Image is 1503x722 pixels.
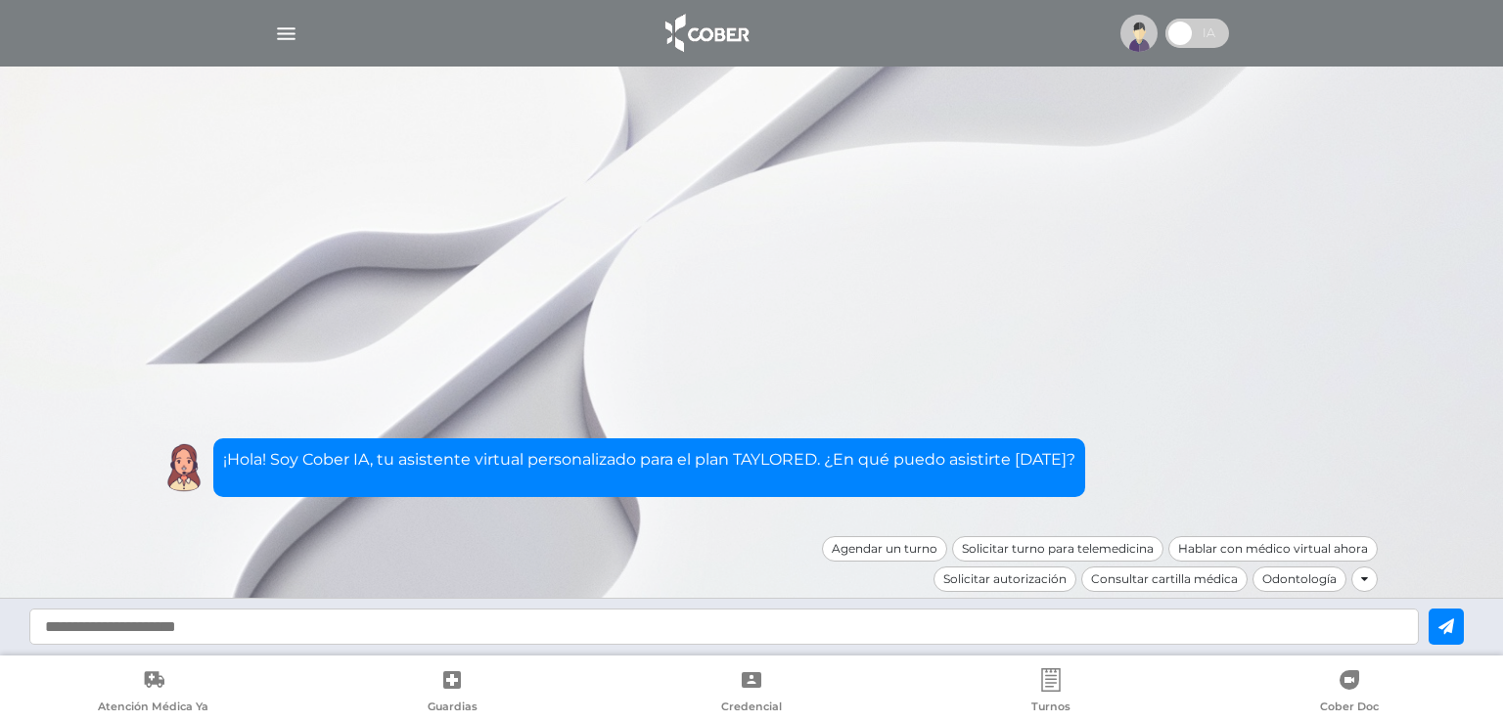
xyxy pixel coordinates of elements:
[1031,699,1070,717] span: Turnos
[1081,566,1248,592] div: Consultar cartilla médica
[4,668,303,718] a: Atención Médica Ya
[901,668,1201,718] a: Turnos
[223,448,1075,472] p: ¡Hola! Soy Cober IA, tu asistente virtual personalizado para el plan TAYLORED. ¿En qué puedo asis...
[98,699,208,717] span: Atención Médica Ya
[159,443,208,492] img: Cober IA
[602,668,901,718] a: Credencial
[1320,699,1379,717] span: Cober Doc
[1252,566,1346,592] div: Odontología
[428,699,478,717] span: Guardias
[274,22,298,46] img: Cober_menu-lines-white.svg
[1120,15,1158,52] img: profile-placeholder.svg
[822,536,947,562] div: Agendar un turno
[1168,536,1378,562] div: Hablar con médico virtual ahora
[1200,668,1499,718] a: Cober Doc
[952,536,1163,562] div: Solicitar turno para telemedicina
[721,699,782,717] span: Credencial
[303,668,603,718] a: Guardias
[655,10,757,57] img: logo_cober_home-white.png
[934,566,1076,592] div: Solicitar autorización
